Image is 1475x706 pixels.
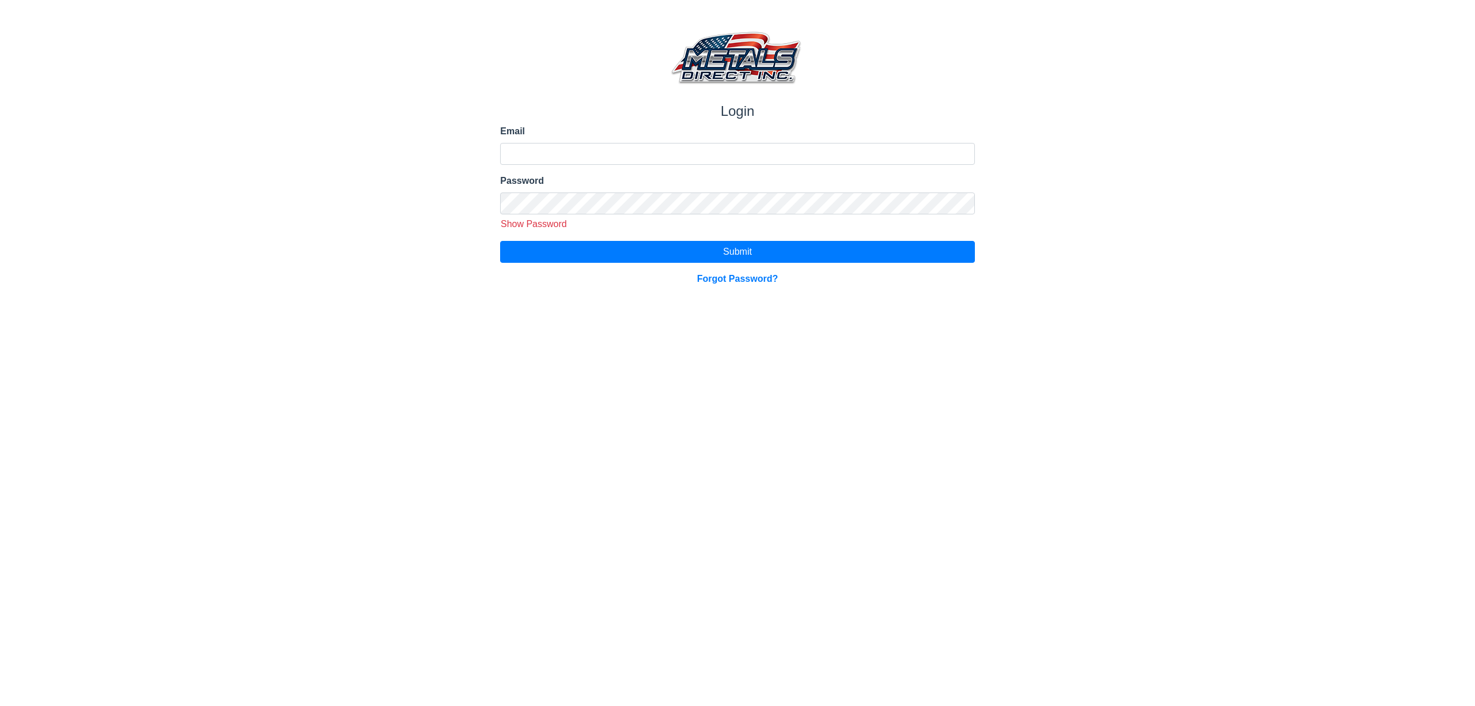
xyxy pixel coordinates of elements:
[500,124,974,138] label: Email
[723,247,752,256] span: Submit
[501,219,567,229] span: Show Password
[500,241,974,263] button: Submit
[496,217,571,232] button: Show Password
[500,103,974,120] h1: Login
[697,274,778,284] a: Forgot Password?
[500,174,974,188] label: Password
